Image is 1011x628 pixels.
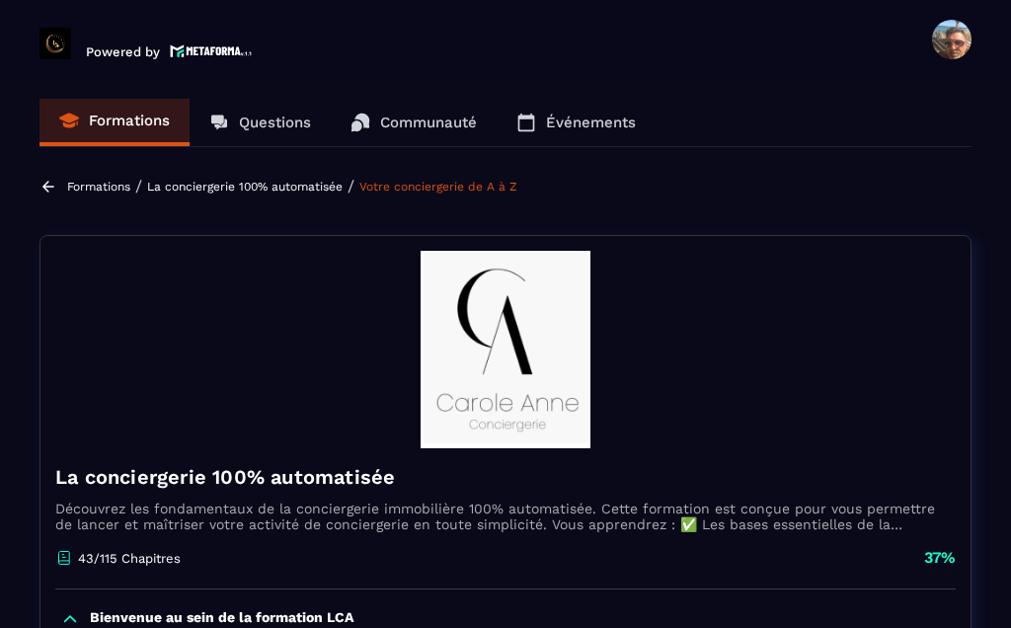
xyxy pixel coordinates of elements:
a: La conciergerie 100% automatisée [147,180,343,194]
h4: La conciergerie 100% automatisée [55,463,956,491]
p: Événements [546,114,636,131]
a: Questions [190,99,331,146]
a: Formations [39,99,190,146]
span: / [135,177,142,196]
p: Découvrez les fondamentaux de la conciergerie immobilière 100% automatisée. Cette formation est c... [55,501,956,532]
img: logo [170,42,253,59]
img: logo-branding [39,28,71,59]
img: banner [55,251,956,448]
span: / [348,177,354,196]
a: Événements [497,99,656,146]
p: Formations [89,112,170,129]
a: Communauté [331,99,497,146]
a: Formations [67,180,130,194]
p: 43/115 Chapitres [78,551,181,566]
p: Questions [239,114,311,131]
p: 37% [924,547,956,569]
a: Votre conciergerie de A à Z [359,180,517,194]
p: Powered by [86,44,160,59]
p: Communauté [380,114,477,131]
